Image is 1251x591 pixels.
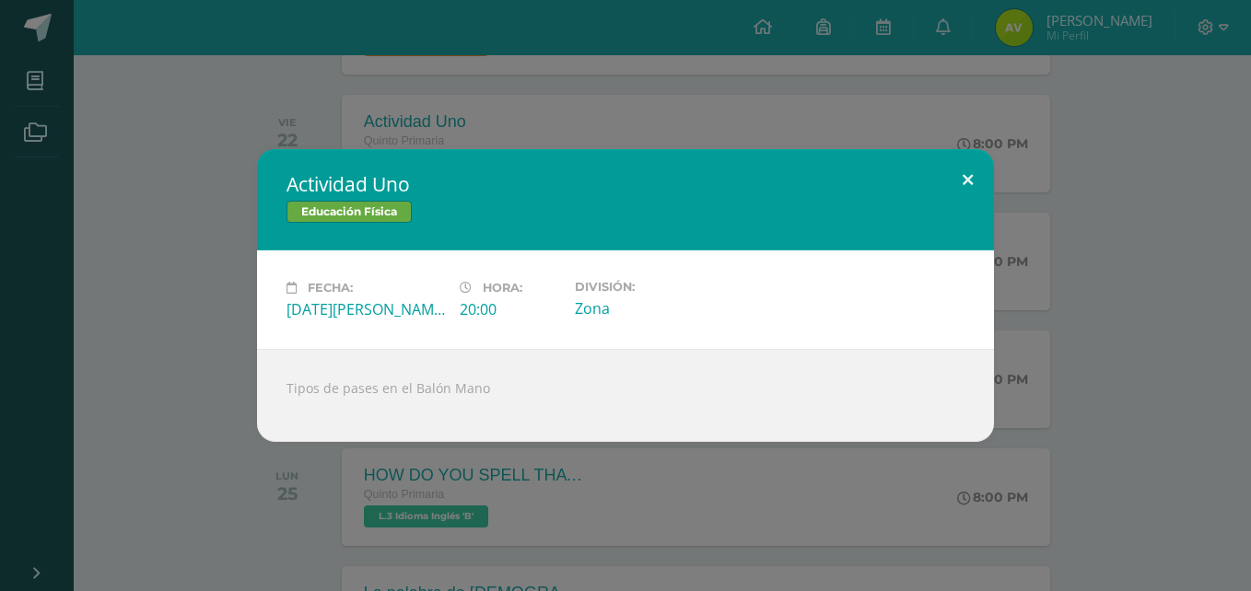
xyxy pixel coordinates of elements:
[460,299,560,319] div: 20:00
[308,281,353,295] span: Fecha:
[941,149,994,212] button: Close (Esc)
[286,171,965,197] h2: Actividad Uno
[286,201,412,223] span: Educación Física
[257,349,994,442] div: Tipos de pases en el Balón Mano
[575,280,733,294] label: División:
[575,298,733,319] div: Zona
[483,281,522,295] span: Hora:
[286,299,445,319] div: [DATE][PERSON_NAME]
